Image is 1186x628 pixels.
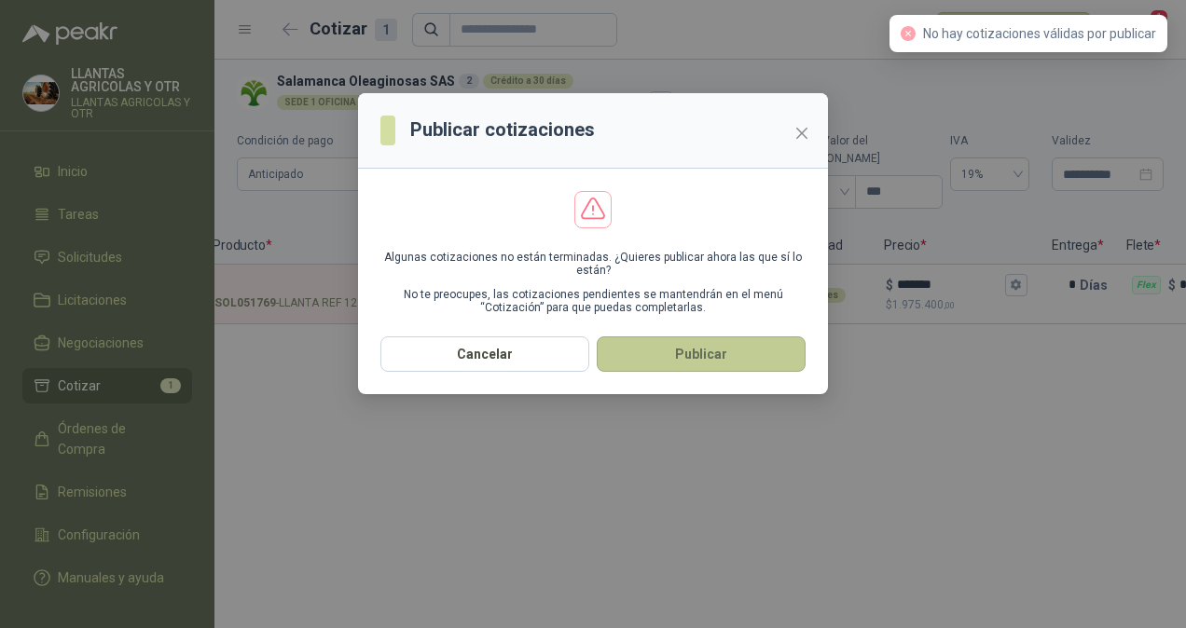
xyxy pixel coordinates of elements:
p: Algunas cotizaciones no están terminadas. ¿Quieres publicar ahora las que sí lo están? [380,251,806,277]
button: Publicar [597,336,806,372]
p: No te preocupes, las cotizaciones pendientes se mantendrán en el menú “Cotización” para que pueda... [380,288,806,314]
h3: Publicar cotizaciones [410,116,595,144]
button: Cancelar [380,336,589,372]
span: close [794,126,809,141]
button: Close [787,118,817,148]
